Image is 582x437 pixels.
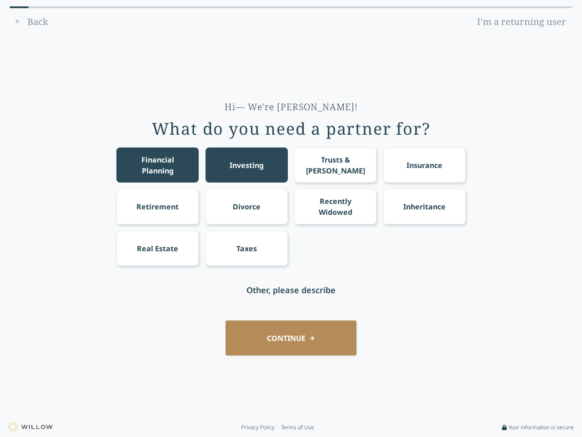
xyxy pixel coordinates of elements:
[406,160,442,171] div: Insurance
[508,424,574,431] span: Your information is secure
[281,424,314,431] a: Terms of Use
[230,160,264,171] div: Investing
[303,154,368,176] div: Trusts & [PERSON_NAME]
[403,201,446,212] div: Inheritance
[152,120,431,138] div: What do you need a partner for?
[8,422,53,432] img: Willow logo
[236,243,257,254] div: Taxes
[225,101,358,113] div: Hi— We're [PERSON_NAME]!
[241,424,275,431] a: Privacy Policy
[125,154,191,176] div: Financial Planning
[471,15,572,29] a: I'm a returning user
[137,243,178,254] div: Real Estate
[246,284,336,296] div: Other, please describe
[303,196,368,218] div: Recently Widowed
[233,201,261,212] div: Divorce
[136,201,179,212] div: Retirement
[226,320,356,356] button: CONTINUE
[10,6,29,8] div: 0% complete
